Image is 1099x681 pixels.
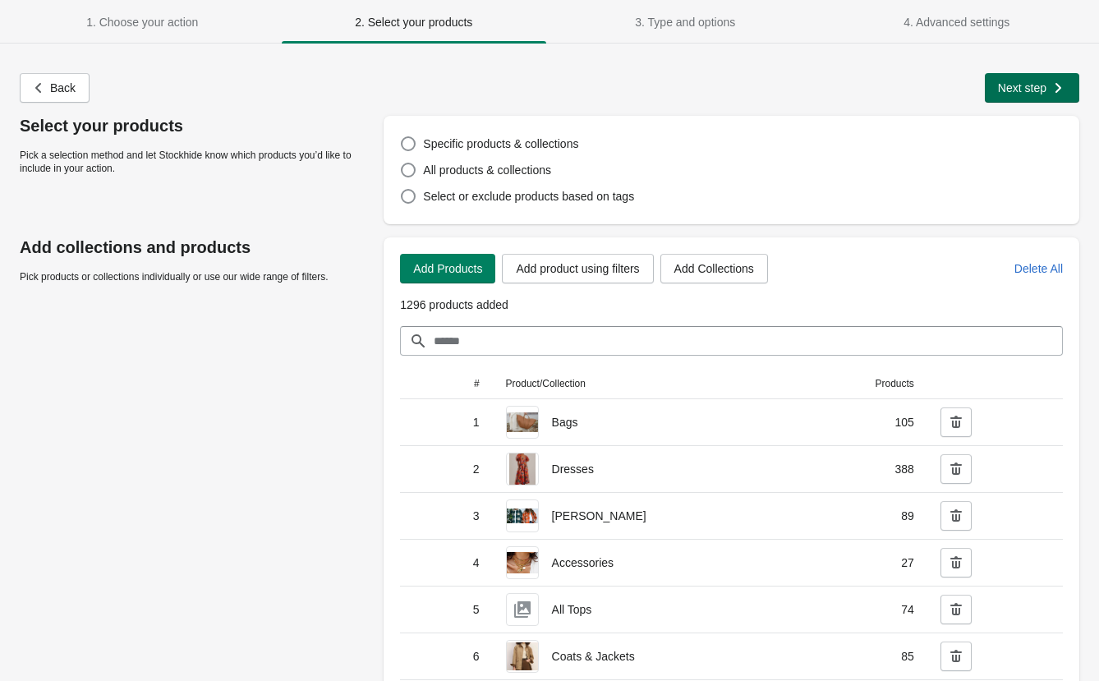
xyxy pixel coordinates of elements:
[552,509,646,522] span: [PERSON_NAME]
[413,648,479,665] span: 6
[400,369,492,399] th: #
[774,633,927,679] td: 85
[552,603,592,616] span: All Tops
[20,270,367,283] p: Pick products or collections individually or use our wide range of filters.
[552,462,594,476] span: Dresses
[660,254,768,283] button: Add Collections
[635,16,735,29] span: 3. Type and options
[507,642,538,671] img: Coats & Jackets
[20,116,367,136] p: Select your products
[516,262,639,275] span: Add product using filters
[413,262,482,275] span: Add Products
[774,586,927,633] td: 74
[413,508,479,524] span: 3
[423,163,551,177] span: All products & collections
[507,508,538,523] img: Isabel Marant
[20,149,367,175] p: Pick a selection method and let Stockhide know which products you’d like to include in your action.
[400,254,495,283] button: Add Products
[502,254,653,283] button: Add product using filters
[413,414,479,430] span: 1
[552,650,635,663] span: Coats & Jackets
[674,262,754,275] span: Add Collections
[509,453,536,485] img: Dresses
[507,552,538,573] img: Accessories
[413,461,479,477] span: 2
[400,297,1063,313] p: 1296 products added
[355,16,472,29] span: 2. Select your products
[423,137,578,150] span: Specific products & collections
[507,412,538,431] img: Bags
[552,416,578,429] span: Bags
[998,81,1046,94] span: Next step
[413,601,479,618] span: 5
[774,369,927,399] th: Products
[20,73,90,103] button: Back
[413,554,479,571] span: 4
[20,237,367,257] p: Add collections and products
[1014,262,1063,275] span: Delete All
[552,556,614,569] span: Accessories
[774,539,927,586] td: 27
[86,16,198,29] span: 1. Choose your action
[985,73,1079,103] button: Next step
[50,81,76,94] span: Back
[423,190,634,203] span: Select or exclude products based on tags
[1008,254,1069,283] button: Delete All
[774,445,927,492] td: 388
[904,16,1009,29] span: 4. Advanced settings
[493,369,774,399] th: Product/Collection
[774,492,927,539] td: 89
[774,399,927,445] td: 105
